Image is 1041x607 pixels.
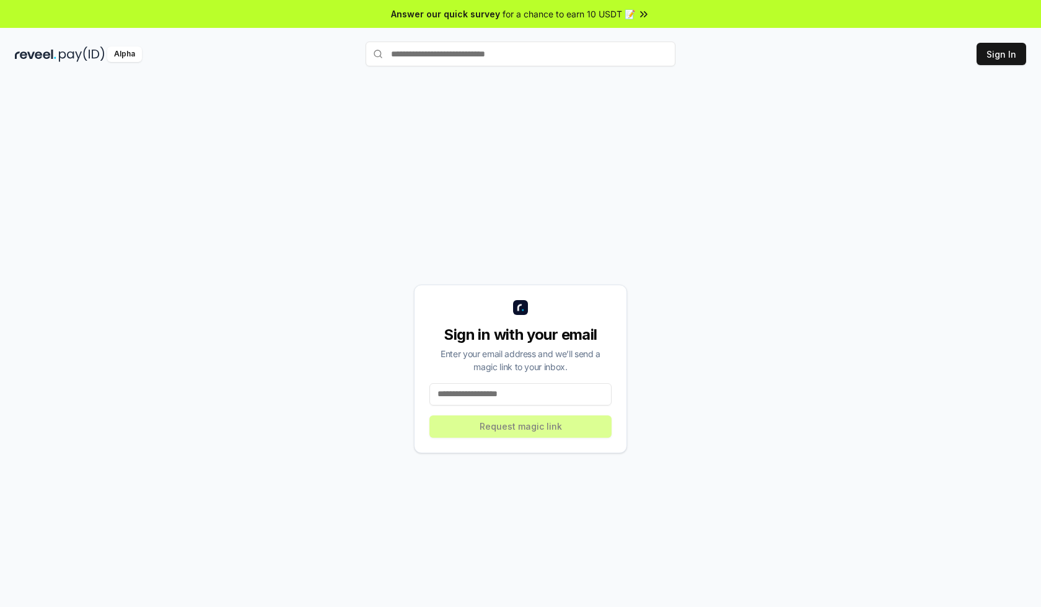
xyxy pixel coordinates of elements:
[513,300,528,315] img: logo_small
[977,43,1026,65] button: Sign In
[15,47,56,62] img: reveel_dark
[503,7,635,20] span: for a chance to earn 10 USDT 📝
[59,47,105,62] img: pay_id
[107,47,142,62] div: Alpha
[429,347,612,373] div: Enter your email address and we’ll send a magic link to your inbox.
[391,7,500,20] span: Answer our quick survey
[429,325,612,345] div: Sign in with your email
